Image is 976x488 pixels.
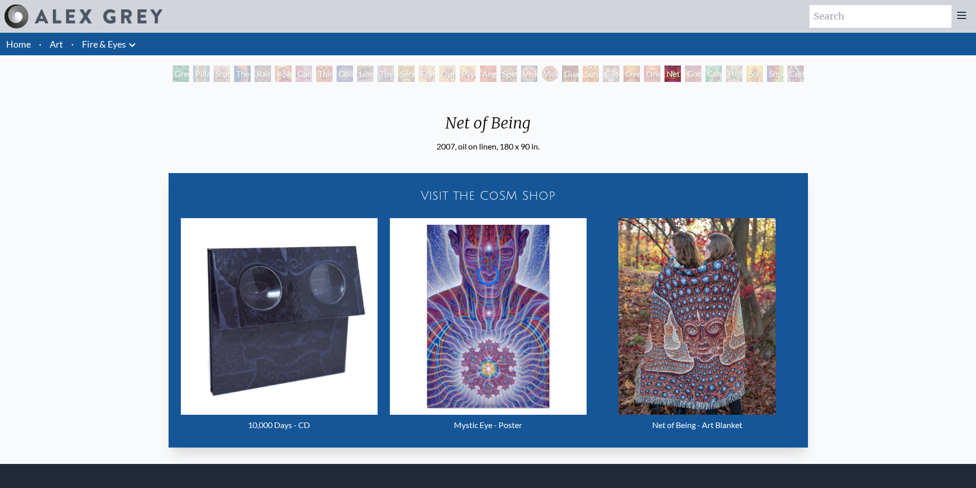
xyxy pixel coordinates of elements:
[705,66,722,82] div: Cannafist
[378,66,394,82] div: The Seer
[316,66,333,82] div: Third Eye Tears of Joy
[685,66,701,82] div: Godself
[767,66,783,82] div: Shpongled
[193,66,210,82] div: Pillar of Awareness
[35,33,46,55] li: ·
[234,66,251,82] div: The Torch
[542,66,558,82] div: Vision [PERSON_NAME]
[521,66,537,82] div: Vision Crystal
[419,66,435,82] div: Fractal Eyes
[390,218,587,415] img: Mystic Eye - Poster
[50,37,63,51] a: Art
[583,66,599,82] div: Sunyata
[390,415,587,435] div: Mystic Eye - Poster
[337,66,353,82] div: Collective Vision
[624,66,640,82] div: Oversoul
[181,415,378,435] div: 10,000 Days - CD
[726,66,742,82] div: Higher Vision
[175,179,802,212] a: Visit the CoSM Shop
[82,37,126,51] a: Fire & Eyes
[618,218,776,415] img: Net of Being - Art Blanket
[603,66,619,82] div: Cosmic Elf
[599,218,796,435] a: Net of Being - Art Blanket
[664,66,681,82] div: Net of Being
[437,114,539,140] div: Net of Being
[501,66,517,82] div: Spectral Lotus
[173,66,189,82] div: Green Hand
[809,5,951,28] input: Search
[480,66,496,82] div: Angel Skin
[398,66,414,82] div: Seraphic Transport Docking on the Third Eye
[390,218,587,435] a: Mystic Eye - Poster
[562,66,578,82] div: Guardian of Infinite Vision
[599,415,796,435] div: Net of Being - Art Blanket
[357,66,373,82] div: Liberation Through Seeing
[439,66,455,82] div: Ophanic Eyelash
[437,140,539,153] div: 2007, oil on linen, 180 x 90 in.
[214,66,230,82] div: Study for the Great Turn
[460,66,476,82] div: Psychomicrograph of a Fractal Paisley Cherub Feather Tip
[644,66,660,82] div: One
[746,66,763,82] div: Sol Invictus
[296,66,312,82] div: Cannabis Sutra
[181,218,378,415] img: 10,000 Days - CD
[67,33,78,55] li: ·
[255,66,271,82] div: Rainbow Eye Ripple
[181,218,378,435] a: 10,000 Days - CD
[6,38,31,50] a: Home
[275,66,292,82] div: Aperture
[787,66,804,82] div: Cuddle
